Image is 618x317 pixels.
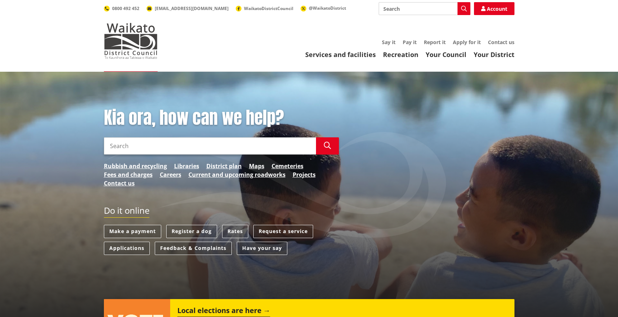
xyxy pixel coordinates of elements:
[249,162,264,170] a: Maps
[104,5,139,11] a: 0800 492 452
[112,5,139,11] span: 0800 492 452
[155,242,232,255] a: Feedback & Complaints
[104,23,158,59] img: Waikato District Council - Te Kaunihera aa Takiwaa o Waikato
[293,170,316,179] a: Projects
[104,205,149,218] h2: Do it online
[244,5,293,11] span: WaikatoDistrictCouncil
[403,39,417,46] a: Pay it
[155,5,229,11] span: [EMAIL_ADDRESS][DOMAIN_NAME]
[104,170,153,179] a: Fees and charges
[382,39,396,46] a: Say it
[305,50,376,59] a: Services and facilities
[166,225,217,238] a: Register a dog
[253,225,313,238] a: Request a service
[222,225,248,238] a: Rates
[160,170,181,179] a: Careers
[488,39,514,46] a: Contact us
[426,50,466,59] a: Your Council
[474,50,514,59] a: Your District
[104,179,135,188] a: Contact us
[177,306,270,317] h2: Local elections are here
[309,5,346,11] span: @WaikatoDistrict
[206,162,242,170] a: District plan
[424,39,446,46] a: Report it
[147,5,229,11] a: [EMAIL_ADDRESS][DOMAIN_NAME]
[104,162,167,170] a: Rubbish and recycling
[104,242,150,255] a: Applications
[272,162,303,170] a: Cemeteries
[188,170,286,179] a: Current and upcoming roadworks
[174,162,199,170] a: Libraries
[104,137,316,155] input: Search input
[237,242,287,255] a: Have your say
[236,5,293,11] a: WaikatoDistrictCouncil
[474,2,514,15] a: Account
[379,2,470,15] input: Search input
[383,50,418,59] a: Recreation
[104,108,339,128] h1: Kia ora, how can we help?
[453,39,481,46] a: Apply for it
[104,225,161,238] a: Make a payment
[301,5,346,11] a: @WaikatoDistrict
